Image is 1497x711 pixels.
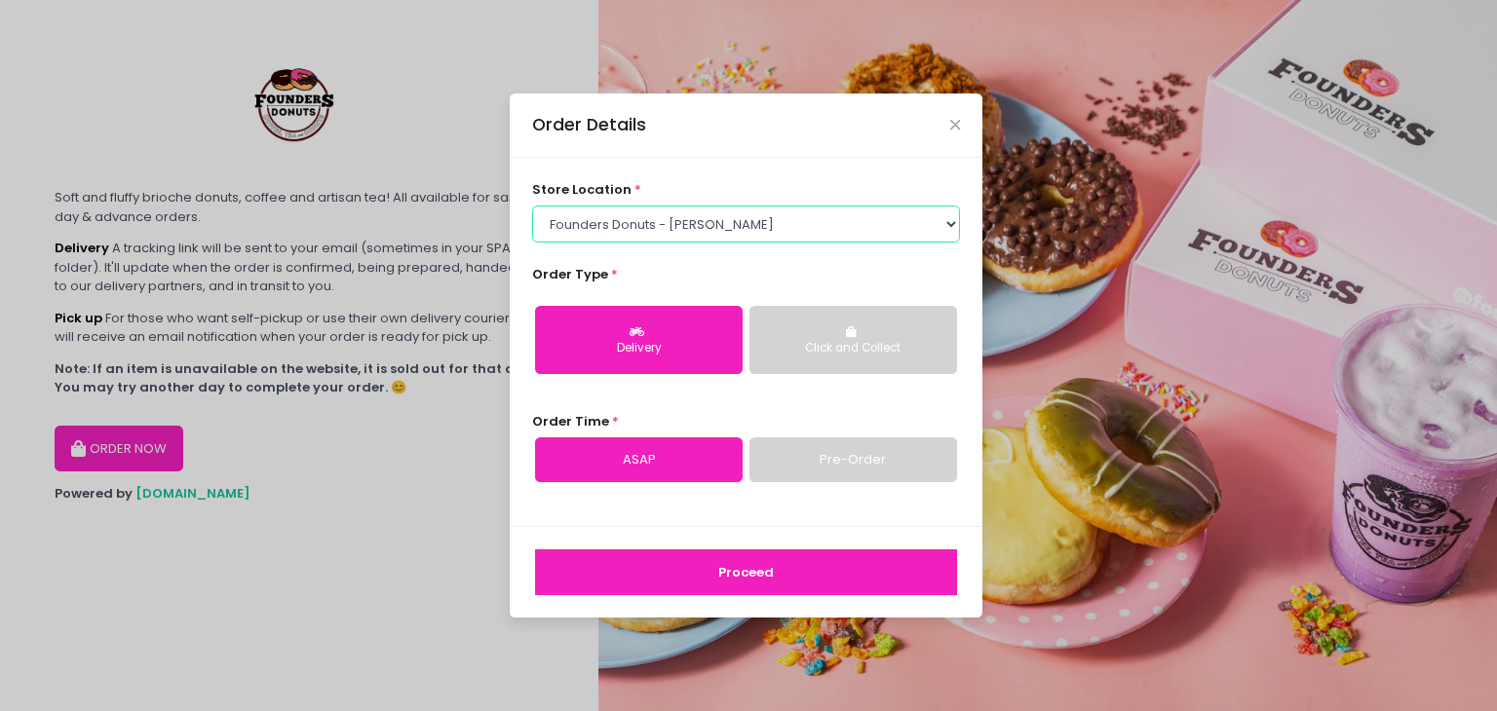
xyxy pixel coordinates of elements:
[763,340,943,357] div: Click and Collect
[535,437,743,482] a: ASAP
[532,265,608,283] span: Order Type
[532,112,646,137] div: Order Details
[532,180,632,199] span: store location
[535,306,743,374] button: Delivery
[535,549,957,596] button: Proceed
[749,306,957,374] button: Click and Collect
[950,120,960,130] button: Close
[532,412,609,430] span: Order Time
[549,340,729,357] div: Delivery
[749,437,957,482] a: Pre-Order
